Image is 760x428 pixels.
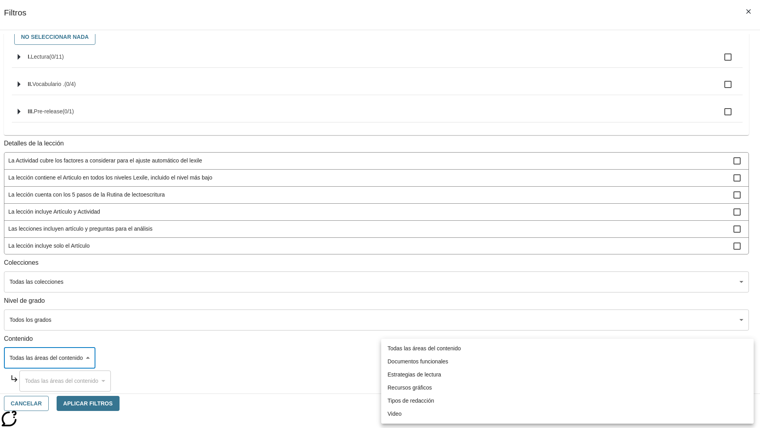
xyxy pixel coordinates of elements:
li: Documentos funcionales [381,355,754,368]
li: Tipos de redacción [381,394,754,407]
li: Recursos gráficos [381,381,754,394]
ul: Seleccione el Contenido [381,339,754,424]
li: Todas las áreas del contenido [381,342,754,355]
li: Video [381,407,754,420]
li: Estrategias de lectura [381,368,754,381]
